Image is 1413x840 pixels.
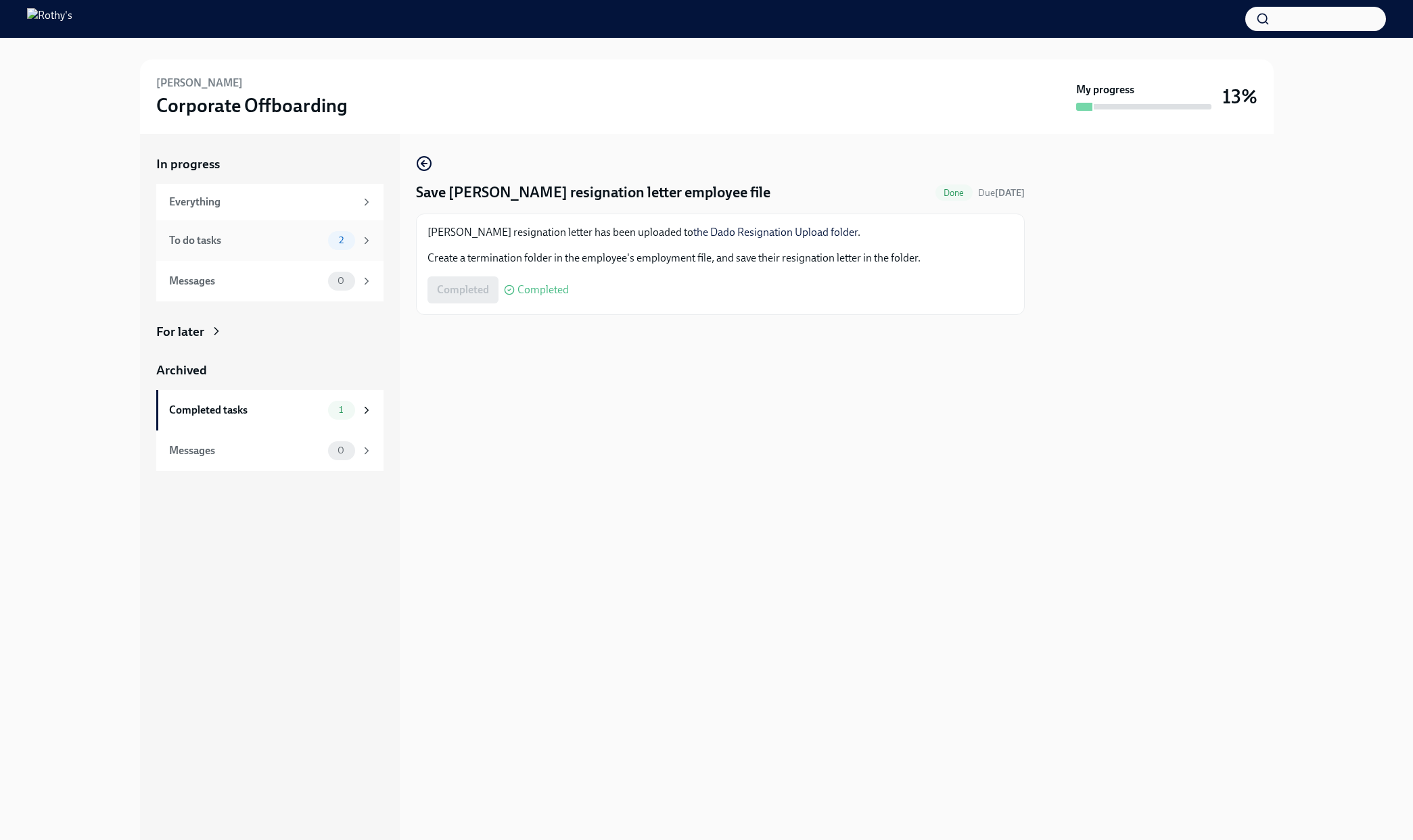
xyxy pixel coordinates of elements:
[978,187,1025,199] span: Due
[935,188,973,198] span: Done
[156,323,384,341] a: For later
[169,443,323,458] div: Messages
[1222,84,1257,109] h3: 13%
[169,195,355,209] div: Everything
[331,405,351,415] span: 1
[27,8,72,30] img: Rothy's
[169,274,323,289] div: Messages
[156,93,348,118] h3: Corporate Offboarding
[427,225,1013,240] p: [PERSON_NAME] resignation letter has been uploaded to .
[329,445,352,455] span: 0
[169,233,323,248] div: To do tasks
[693,226,858,239] a: the Dado Resignation Upload folder
[416,182,770,203] h4: Save [PERSON_NAME] resignation letter employee file
[156,430,384,471] a: Messages0
[1076,82,1134,97] strong: My progress
[995,187,1025,199] strong: [DATE]
[156,362,384,379] a: Archived
[156,76,243,91] h6: [PERSON_NAME]
[329,276,352,286] span: 0
[427,251,1013,266] p: Create a termination folder in the employee's employment file, and save their resignation letter ...
[156,155,384,173] a: In progress
[331,235,352,245] span: 2
[978,187,1025,199] span: October 2nd, 2025 09:00
[156,390,384,430] a: Completed tasks1
[156,184,384,220] a: Everything
[169,403,323,418] div: Completed tasks
[156,323,204,341] div: For later
[517,285,569,295] span: Completed
[156,220,384,261] a: To do tasks2
[156,261,384,301] a: Messages0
